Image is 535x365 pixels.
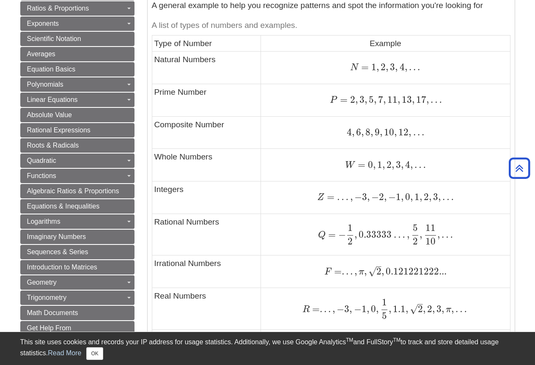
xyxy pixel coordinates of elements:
[353,191,362,203] span: −
[332,266,342,277] span: =
[152,35,261,51] td: Type of Number
[27,218,60,225] span: Logarithms
[348,94,355,105] span: 2
[406,303,408,315] span: ,
[357,229,392,240] span: 0.33333
[335,191,348,203] span: …
[397,126,409,138] span: 12
[386,94,398,105] span: 11
[405,61,407,73] span: ,
[411,126,415,138] span: .
[352,126,354,138] span: ,
[358,94,365,105] span: 3
[382,159,385,170] span: ,
[392,229,405,240] span: …
[353,266,357,277] span: ,
[344,266,348,277] span: .
[355,94,358,105] span: ,
[330,96,337,105] span: P
[261,35,510,51] td: Example
[407,61,412,73] span: .
[403,191,410,203] span: 0
[27,35,81,42] span: Scientific Notation
[20,306,134,320] a: Math Documents
[326,303,331,315] span: .
[20,62,134,77] a: Equation Basics
[152,255,261,288] td: Irrational Numbers
[370,126,373,138] span: ,
[420,191,422,203] span: ,
[441,191,454,203] span: …
[413,222,418,233] span: 5
[401,159,403,170] span: ,
[342,266,344,277] span: .
[369,303,376,315] span: 0
[152,329,261,362] td: Complex Number
[348,191,353,203] span: ,
[367,94,374,105] span: 5
[20,16,134,31] a: Exponents
[418,298,423,310] span: –
[395,61,398,73] span: ,
[387,191,396,203] span: −
[20,108,134,122] a: Absolute Value
[152,16,510,35] caption: A list of types of numbers and examples.
[27,187,119,195] span: Algebraic Ratios & Proportions
[413,159,426,170] span: …
[409,126,411,138] span: ,
[420,229,422,240] span: ,
[410,159,413,170] span: ,
[391,303,406,315] span: 1.1
[152,51,261,84] td: Natural Numbers
[348,266,353,277] span: .
[20,47,134,61] a: Averages
[354,126,361,138] span: 6
[20,199,134,214] a: Equations & Inequalities
[396,191,401,203] span: 1
[350,63,359,72] span: N
[352,303,361,315] span: −
[27,309,78,316] span: Math Documents
[435,303,442,315] span: 3
[346,337,353,343] sup: TM
[324,267,332,277] span: F
[423,303,425,315] span: ,
[322,303,326,315] span: .
[376,94,383,105] span: 7
[320,303,322,315] span: .
[413,191,420,203] span: 1
[398,61,404,73] span: 4
[20,275,134,290] a: Geometry
[388,61,395,73] span: 3
[20,123,134,137] a: Rational Expressions
[410,303,418,315] span: √
[152,214,261,255] td: Rational Numbers
[27,248,88,255] span: Sequences & Series
[326,229,336,240] span: =
[27,126,91,134] span: Rational Expressions
[152,181,261,214] td: Integers
[376,159,382,170] span: 1
[442,303,444,315] span: ,
[331,303,335,315] span: ,
[317,193,324,202] span: Z
[431,191,438,203] span: 3
[414,94,426,105] span: 17
[373,126,380,138] span: 9
[27,20,59,27] span: Exponents
[324,191,335,203] span: =
[20,214,134,229] a: Logarithms
[362,303,367,315] span: 1
[27,203,100,210] span: Equations & Inequalities
[86,347,103,360] button: Close
[393,337,401,343] sup: TM
[302,305,310,314] span: R
[405,229,409,240] span: ,
[413,236,418,247] span: 2
[27,111,72,118] span: Absolute Value
[425,236,436,247] span: 10
[27,5,89,12] span: Ratios & Proportions
[444,305,451,314] span: π
[386,61,388,73] span: ,
[361,126,364,138] span: ,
